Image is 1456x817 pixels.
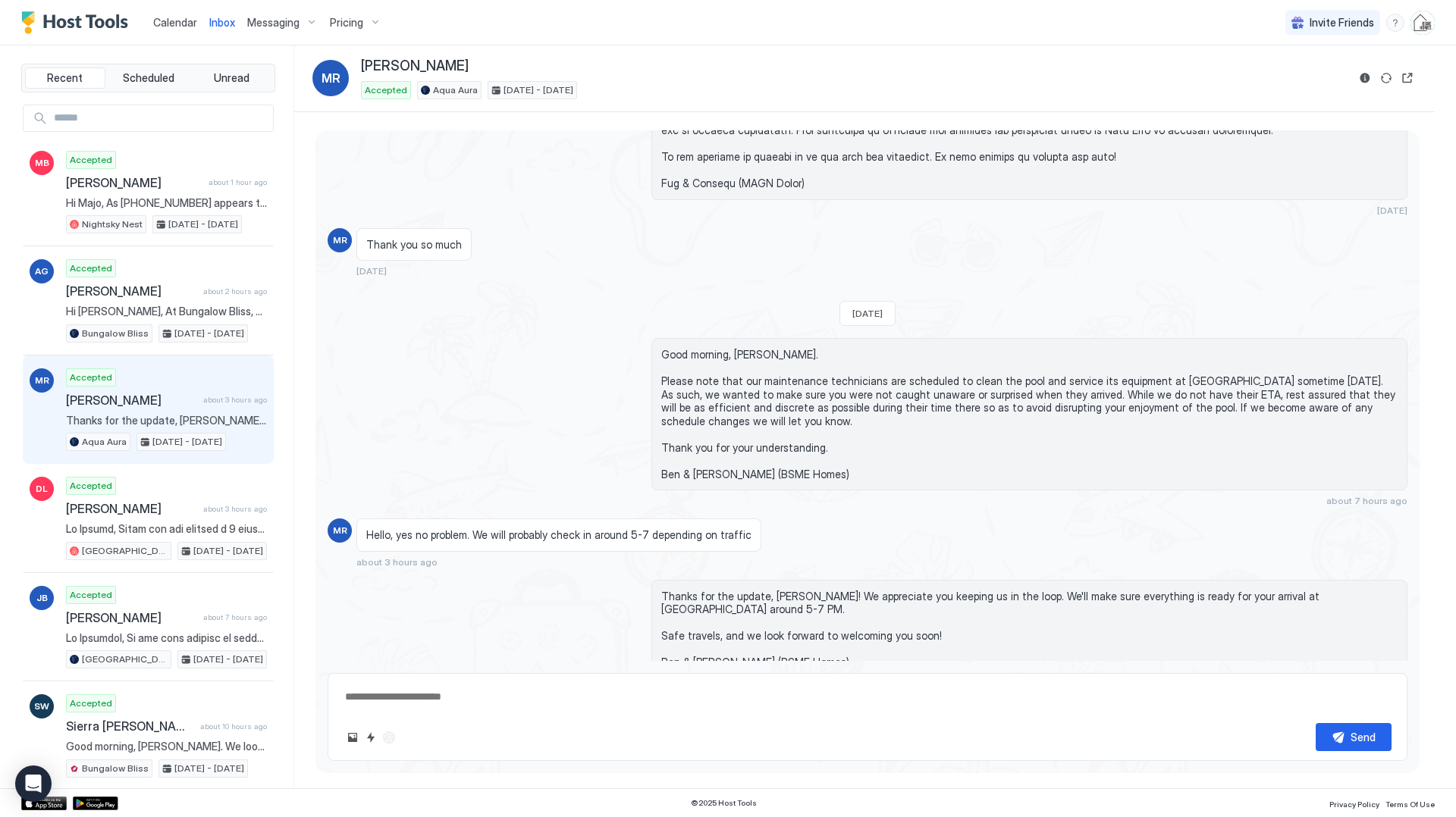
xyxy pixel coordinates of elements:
[66,414,267,427] span: Thanks for the update, [PERSON_NAME]! We appreciate you keeping us in the loop. We'll make sure e...
[1385,800,1435,809] span: Terms Of Use
[66,610,197,625] span: [PERSON_NAME]
[70,479,112,493] span: Accepted
[1329,795,1379,811] a: Privacy Policy
[66,196,267,210] span: Hi Majo, As [PHONE_NUMBER] appears to be a non-US phone number, we will be unable to receive your...
[152,435,222,449] span: [DATE] - [DATE]
[365,83,407,97] span: Accepted
[1316,723,1392,751] button: Send
[333,524,347,537] span: MR
[209,14,235,30] a: Inbox
[153,16,197,29] span: Calendar
[1329,800,1379,809] span: Privacy Policy
[661,590,1398,669] span: Thanks for the update, [PERSON_NAME]! We appreciate you keeping us in the loop. We'll make sure e...
[362,728,380,747] button: Quick reply
[70,261,112,275] span: Accepted
[1385,795,1435,811] a: Terms Of Use
[153,14,197,30] a: Calendar
[504,83,573,97] span: [DATE] - [DATE]
[168,218,238,231] span: [DATE] - [DATE]
[47,71,83,85] span: Recent
[193,653,263,666] span: [DATE] - [DATE]
[70,588,112,602] span: Accepted
[344,728,362,747] button: Upload image
[174,327,244,340] span: [DATE] - [DATE]
[123,71,174,85] span: Scheduled
[66,718,194,734] span: Sierra [PERSON_NAME]
[66,305,267,318] span: Hi [PERSON_NAME], At Bungalow Bliss, we permit 1 dog weighing no more than 50 pounds with payment...
[1326,495,1407,506] span: about 7 hours ago
[15,765,52,802] div: Open Intercom Messenger
[333,233,347,247] span: MR
[1377,205,1407,216] span: [DATE]
[366,238,462,252] span: Thank you so much
[35,265,49,278] span: AG
[193,544,263,558] span: [DATE] - [DATE]
[1351,729,1376,745] div: Send
[35,374,49,387] span: MR
[70,153,112,167] span: Accepted
[361,58,469,75] span: [PERSON_NAME]
[36,591,48,605] span: JB
[36,482,48,496] span: DL
[35,156,49,170] span: MB
[66,522,267,536] span: Lo Ipsumd, Sitam con adi elitsed d 9 eiusm temp inc 2 utlabo et Dolorema Aliqu enim Adm, Veniamq ...
[433,83,478,97] span: Aqua Aura
[366,528,752,542] span: Hello, yes no problem. We will probably check in around 5-7 depending on traffic
[21,797,67,810] a: App Store
[66,501,197,516] span: [PERSON_NAME]
[34,700,49,713] span: SW
[214,71,249,85] span: Unread
[66,283,197,299] span: [PERSON_NAME]
[66,393,197,408] span: [PERSON_NAME]
[203,612,267,622] span: about 7 hours ago
[174,762,244,775] span: [DATE] - [DATE]
[203,504,267,514] span: about 3 hours ago
[1310,16,1374,30] span: Invite Friends
[203,286,267,296] span: about 2 hours ago
[82,653,168,666] span: [GEOGRAPHIC_DATA]
[108,67,189,89] button: Scheduled
[1398,69,1417,87] button: Open reservation
[356,556,438,568] span: about 3 hours ago
[661,348,1398,480] span: Good morning, [PERSON_NAME]. Please note that our maintenance technicians are scheduled to clean ...
[191,67,271,89] button: Unread
[82,327,149,340] span: Bungalow Bliss
[247,16,300,30] span: Messaging
[1377,69,1395,87] button: Sync reservation
[203,395,267,405] span: about 3 hours ago
[200,722,267,731] span: about 10 hours ago
[21,64,275,92] div: tab-group
[209,16,235,29] span: Inbox
[82,218,143,231] span: Nightsky Nest
[691,798,757,808] span: © 2025 Host Tools
[1356,69,1374,87] button: Reservation information
[330,16,363,30] span: Pricing
[70,696,112,710] span: Accepted
[66,175,202,190] span: [PERSON_NAME]
[82,762,149,775] span: Bungalow Bliss
[48,105,273,131] input: Input Field
[21,11,135,34] a: Host Tools Logo
[1386,14,1404,32] div: menu
[209,177,267,187] span: about 1 hour ago
[66,631,267,645] span: Lo Ipsumdol, Si ame cons adipisc el seddoei tem in Utlabore Etdol mag aliqua en adminim ven qui n...
[852,308,883,319] span: [DATE]
[356,265,387,277] span: [DATE]
[70,371,112,384] span: Accepted
[73,797,118,810] a: Google Play Store
[66,740,267,753] span: Good morning, [PERSON_NAME]. We look forward to welcoming you at [GEOGRAPHIC_DATA] later [DATE]. ...
[82,435,127,449] span: Aqua Aura
[322,69,340,87] span: MR
[25,67,105,89] button: Recent
[82,544,168,558] span: [GEOGRAPHIC_DATA]
[1410,11,1435,35] div: User profile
